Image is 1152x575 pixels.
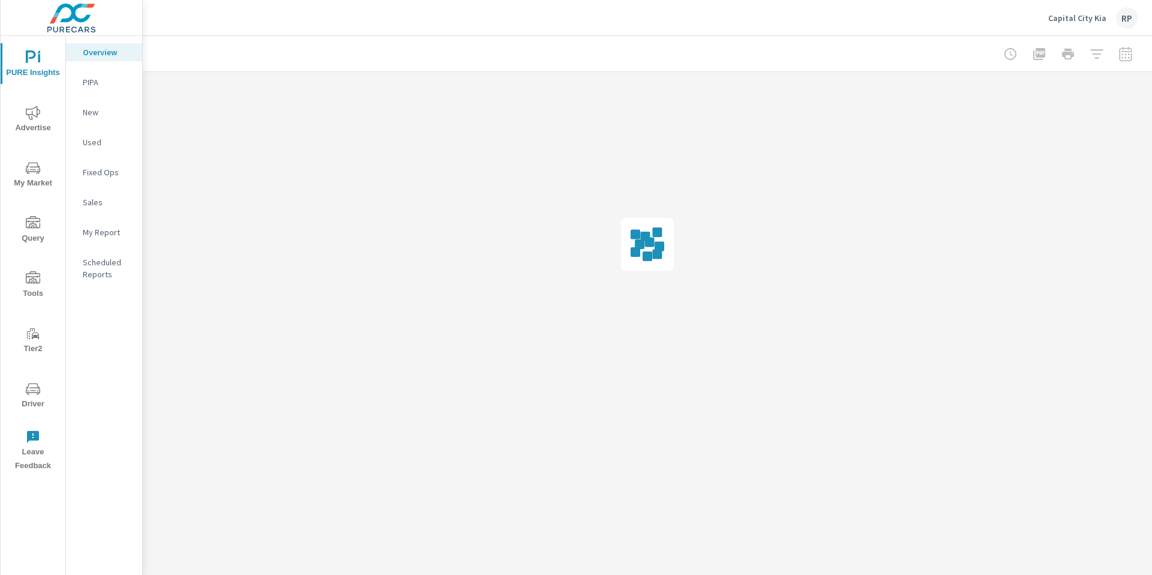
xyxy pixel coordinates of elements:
[4,216,62,245] span: Query
[83,226,133,238] p: My Report
[66,163,142,181] div: Fixed Ops
[1116,7,1138,29] div: RP
[1,36,65,478] div: nav menu
[83,136,133,148] p: Used
[66,73,142,91] div: PIPA
[83,106,133,118] p: New
[4,161,62,190] span: My Market
[1048,13,1106,23] p: Capital City Kia
[4,430,62,473] span: Leave Feedback
[4,106,62,135] span: Advertise
[66,133,142,151] div: Used
[83,196,133,208] p: Sales
[4,382,62,411] span: Driver
[83,46,133,58] p: Overview
[66,103,142,121] div: New
[4,50,62,80] span: PURE Insights
[83,76,133,88] p: PIPA
[66,223,142,241] div: My Report
[66,253,142,283] div: Scheduled Reports
[4,327,62,356] span: Tier2
[66,193,142,211] div: Sales
[4,271,62,301] span: Tools
[83,166,133,178] p: Fixed Ops
[66,43,142,61] div: Overview
[83,256,133,280] p: Scheduled Reports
